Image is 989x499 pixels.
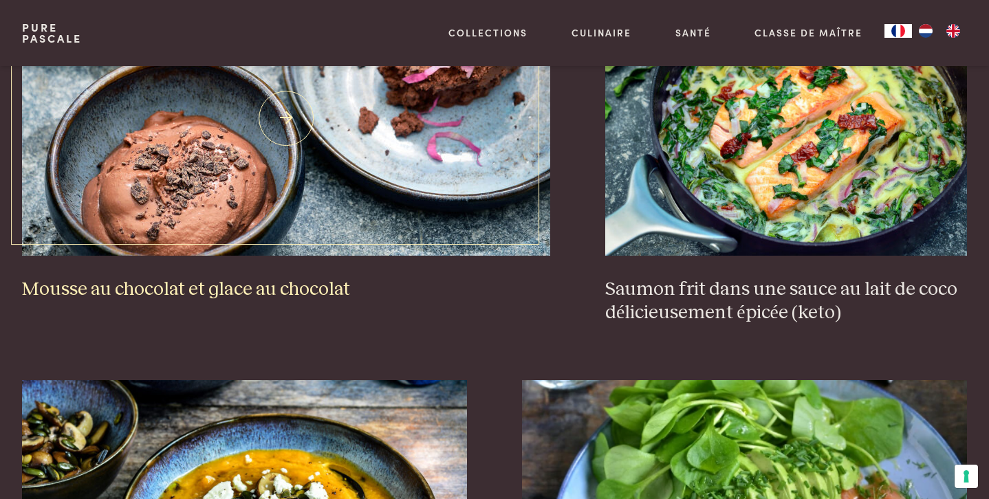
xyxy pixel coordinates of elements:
[572,25,631,40] a: Culinaire
[605,278,967,325] h3: Saumon frit dans une sauce au lait de coco délicieusement épicée (keto)
[675,25,711,40] a: Santé
[912,24,967,38] ul: Language list
[754,25,862,40] a: Classe de maître
[884,24,912,38] div: Language
[939,24,967,38] a: EN
[22,22,82,44] a: PurePascale
[22,278,550,302] h3: Mousse au chocolat et glace au chocolat
[884,24,967,38] aside: Language selected: Français
[955,465,978,488] button: Vos préférences en matière de consentement pour les technologies de suivi
[448,25,528,40] a: Collections
[884,24,912,38] a: FR
[912,24,939,38] a: NL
